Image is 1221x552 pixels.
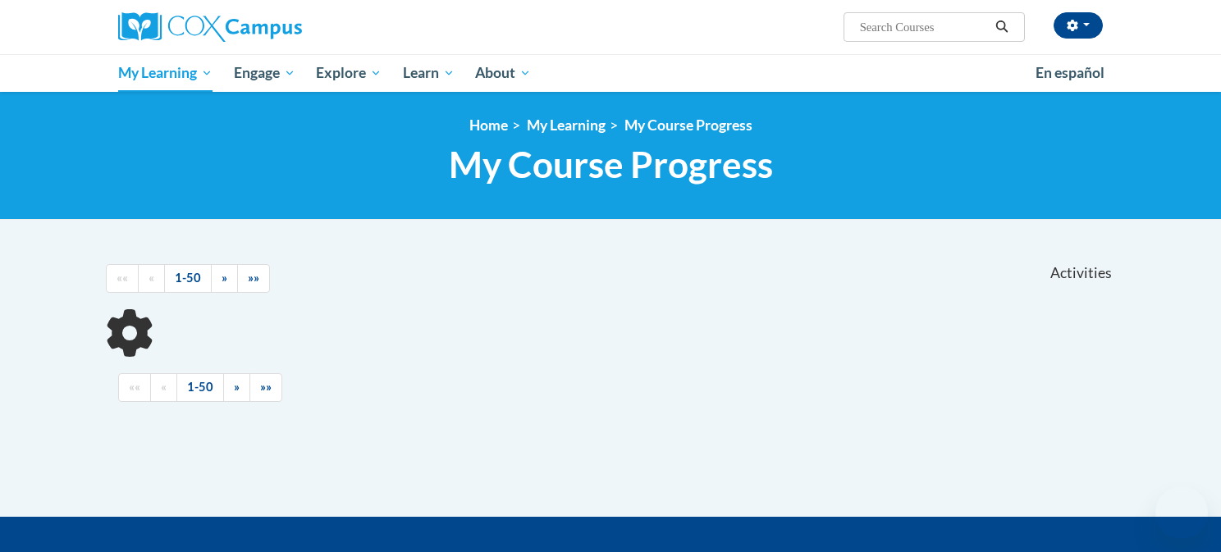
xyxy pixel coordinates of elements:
[150,373,177,402] a: Previous
[475,63,531,83] span: About
[234,380,240,394] span: »
[527,116,606,134] a: My Learning
[164,264,212,293] a: 1-50
[118,63,213,83] span: My Learning
[1050,264,1112,282] span: Activities
[149,271,154,285] span: «
[223,54,306,92] a: Engage
[94,54,1127,92] div: Main menu
[248,271,259,285] span: »»
[118,12,302,42] img: Cox Campus
[1054,12,1103,39] button: Account Settings
[176,373,224,402] a: 1-50
[237,264,270,293] a: End
[161,380,167,394] span: «
[392,54,465,92] a: Learn
[117,271,128,285] span: ««
[249,373,282,402] a: End
[1025,56,1115,90] a: En español
[305,54,392,92] a: Explore
[260,380,272,394] span: »»
[138,264,165,293] a: Previous
[316,63,382,83] span: Explore
[222,271,227,285] span: »
[465,54,542,92] a: About
[234,63,295,83] span: Engage
[403,63,455,83] span: Learn
[469,116,508,134] a: Home
[223,373,250,402] a: Next
[106,264,139,293] a: Begining
[118,12,430,42] a: Cox Campus
[118,373,151,402] a: Begining
[858,17,990,37] input: Search Courses
[129,380,140,394] span: ««
[990,17,1014,37] button: Search
[1036,64,1104,81] span: En español
[211,264,238,293] a: Next
[1155,486,1208,539] iframe: Button to launch messaging window
[107,54,223,92] a: My Learning
[624,116,752,134] a: My Course Progress
[449,143,773,186] span: My Course Progress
